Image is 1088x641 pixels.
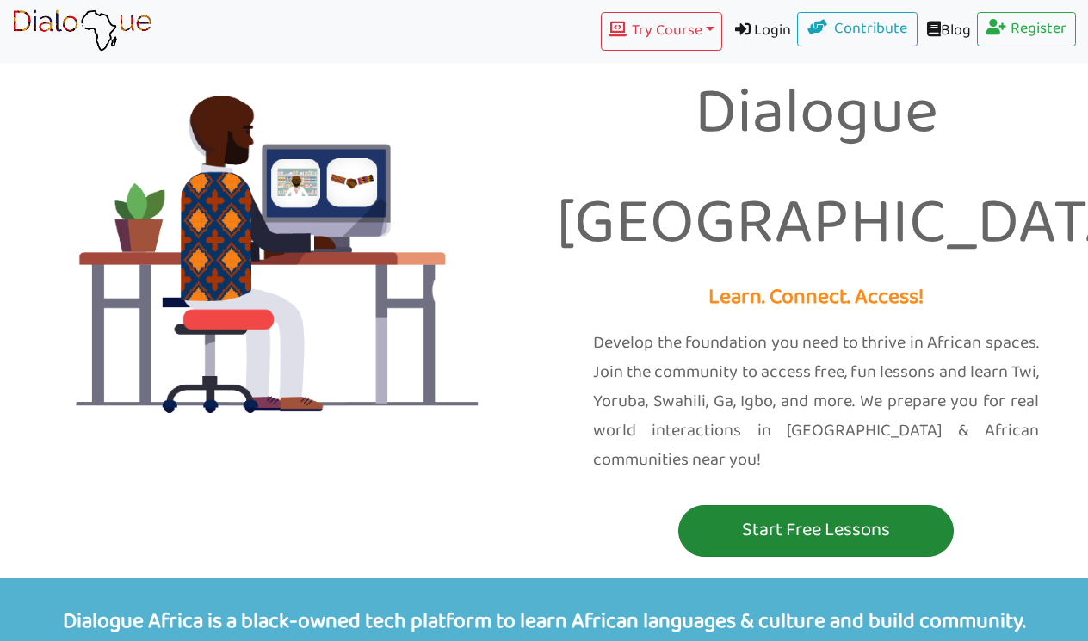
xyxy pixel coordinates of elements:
img: learn African language platform app [12,9,152,52]
p: Develop the foundation you need to thrive in African spaces. Join the community to access free, f... [593,329,1039,475]
a: Start Free Lessons [557,505,1075,557]
p: Learn. Connect. Access! [557,280,1075,317]
button: Try Course [601,12,721,51]
a: Register [977,12,1077,46]
p: Dialogue [GEOGRAPHIC_DATA] [557,60,1075,280]
a: Contribute [797,12,918,46]
a: Login [722,12,798,51]
button: Start Free Lessons [678,505,954,557]
a: Blog [918,12,977,51]
p: Start Free Lessons [683,515,949,546]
